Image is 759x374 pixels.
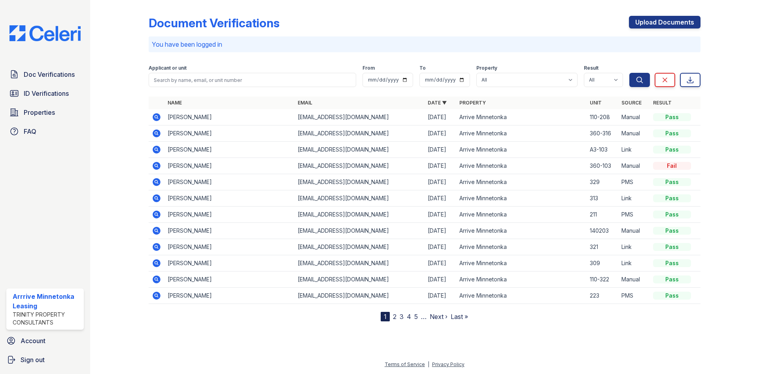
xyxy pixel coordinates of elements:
a: Email [298,100,312,106]
td: Manual [618,271,650,288]
td: 110-208 [587,109,618,125]
div: Pass [653,113,691,121]
td: [EMAIL_ADDRESS][DOMAIN_NAME] [295,158,425,174]
td: Arrive Minnetonka [456,174,586,190]
a: Unit [590,100,602,106]
div: Trinity Property Consultants [13,311,81,327]
td: Arrive Minnetonka [456,142,586,158]
label: Applicant or unit [149,65,187,71]
label: Property [476,65,497,71]
td: [DATE] [425,158,456,174]
td: Arrive Minnetonka [456,239,586,255]
td: [PERSON_NAME] [164,109,295,125]
td: [DATE] [425,271,456,288]
td: Manual [618,158,650,174]
div: Pass [653,194,691,202]
input: Search by name, email, or unit number [149,73,356,87]
td: [PERSON_NAME] [164,142,295,158]
span: ID Verifications [24,89,69,98]
label: To [419,65,426,71]
a: 2 [393,313,396,321]
td: [PERSON_NAME] [164,190,295,207]
div: Pass [653,259,691,267]
div: Pass [653,211,691,218]
td: [EMAIL_ADDRESS][DOMAIN_NAME] [295,125,425,142]
td: 329 [587,174,618,190]
a: Upload Documents [629,16,700,28]
td: [EMAIL_ADDRESS][DOMAIN_NAME] [295,223,425,239]
td: [EMAIL_ADDRESS][DOMAIN_NAME] [295,174,425,190]
td: 110-322 [587,271,618,288]
a: FAQ [6,123,84,139]
div: 1 [381,312,390,321]
td: [EMAIL_ADDRESS][DOMAIN_NAME] [295,239,425,255]
a: Name [168,100,182,106]
td: Arrive Minnetonka [456,223,586,239]
td: 140203 [587,223,618,239]
td: [DATE] [425,125,456,142]
td: [EMAIL_ADDRESS][DOMAIN_NAME] [295,288,425,304]
td: [PERSON_NAME] [164,174,295,190]
div: Pass [653,129,691,137]
td: [PERSON_NAME] [164,207,295,223]
div: Fail [653,162,691,170]
td: Link [618,190,650,207]
td: Arrive Minnetonka [456,125,586,142]
td: Manual [618,223,650,239]
img: CE_Logo_Blue-a8612792a0a2168367f1c8372b55b34899dd931a85d93a1a3d3e32e68fde9ad4.png [3,25,87,41]
td: Arrive Minnetonka [456,207,586,223]
td: [PERSON_NAME] [164,125,295,142]
td: [EMAIL_ADDRESS][DOMAIN_NAME] [295,271,425,288]
a: Sign out [3,352,87,368]
td: [DATE] [425,190,456,207]
td: [DATE] [425,109,456,125]
td: [EMAIL_ADDRESS][DOMAIN_NAME] [295,207,425,223]
a: Doc Verifications [6,66,84,82]
td: 360-316 [587,125,618,142]
td: [PERSON_NAME] [164,271,295,288]
a: Terms of Service [385,361,425,367]
td: [DATE] [425,207,456,223]
td: [DATE] [425,142,456,158]
td: [PERSON_NAME] [164,239,295,255]
td: [PERSON_NAME] [164,158,295,174]
span: Properties [24,108,55,117]
div: | [428,361,429,367]
td: Manual [618,109,650,125]
span: Account [21,336,45,346]
td: A3-103 [587,142,618,158]
div: Pass [653,292,691,300]
td: [EMAIL_ADDRESS][DOMAIN_NAME] [295,109,425,125]
td: 211 [587,207,618,223]
td: 309 [587,255,618,271]
a: Privacy Policy [432,361,464,367]
div: Document Verifications [149,16,279,30]
span: FAQ [24,127,36,136]
a: ID Verifications [6,85,84,101]
td: [PERSON_NAME] [164,288,295,304]
td: [PERSON_NAME] [164,255,295,271]
td: [DATE] [425,223,456,239]
td: [DATE] [425,174,456,190]
td: PMS [618,174,650,190]
a: Result [653,100,672,106]
td: Link [618,255,650,271]
td: Manual [618,125,650,142]
td: [DATE] [425,288,456,304]
a: Properties [6,104,84,120]
td: PMS [618,288,650,304]
div: Pass [653,146,691,154]
td: 223 [587,288,618,304]
a: Account [3,333,87,349]
td: Arrive Minnetonka [456,158,586,174]
div: Arrrive Minnetonka Leasing [13,292,81,311]
td: [DATE] [425,239,456,255]
a: Last » [451,313,468,321]
label: Result [584,65,599,71]
span: Doc Verifications [24,70,75,79]
td: [EMAIL_ADDRESS][DOMAIN_NAME] [295,255,425,271]
td: Arrive Minnetonka [456,255,586,271]
a: 5 [414,313,418,321]
a: 3 [400,313,404,321]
